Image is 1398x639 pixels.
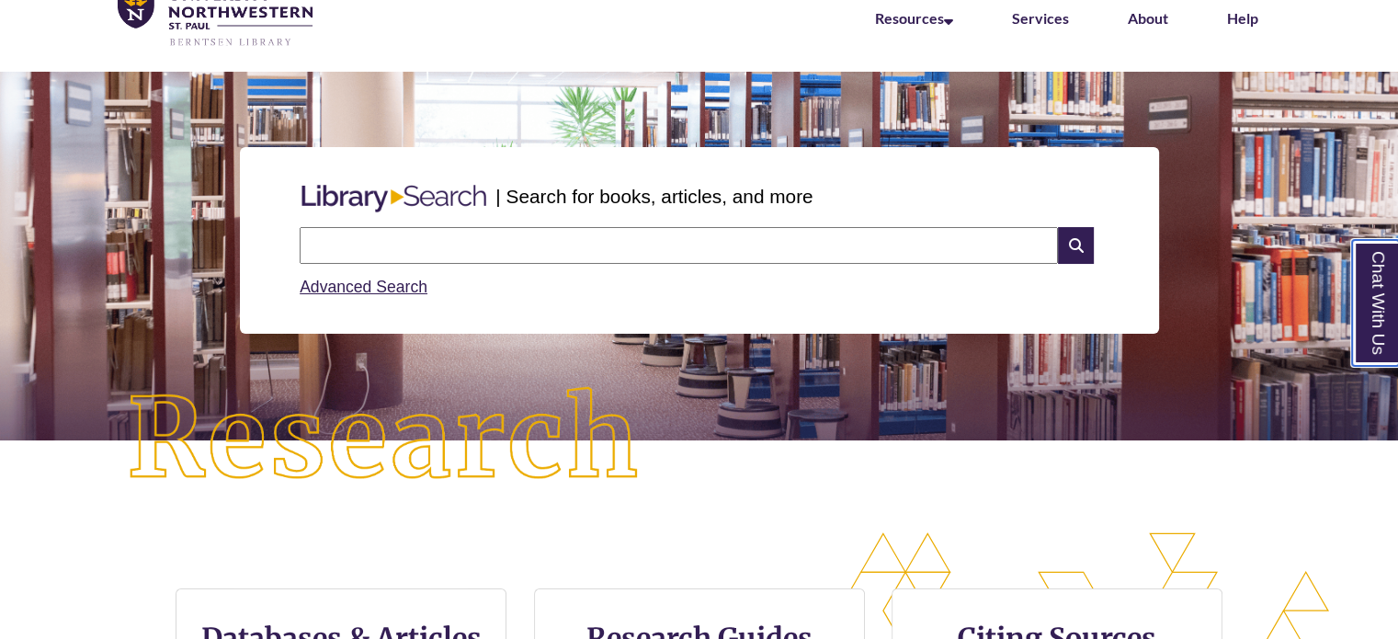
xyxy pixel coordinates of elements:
a: About [1128,9,1168,27]
a: Help [1227,9,1258,27]
a: Resources [875,9,953,27]
p: | Search for books, articles, and more [495,182,813,211]
img: Research [70,330,699,549]
i: Search [1058,227,1093,264]
img: Libary Search [292,177,495,220]
a: Services [1012,9,1069,27]
a: Advanced Search [300,278,427,296]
